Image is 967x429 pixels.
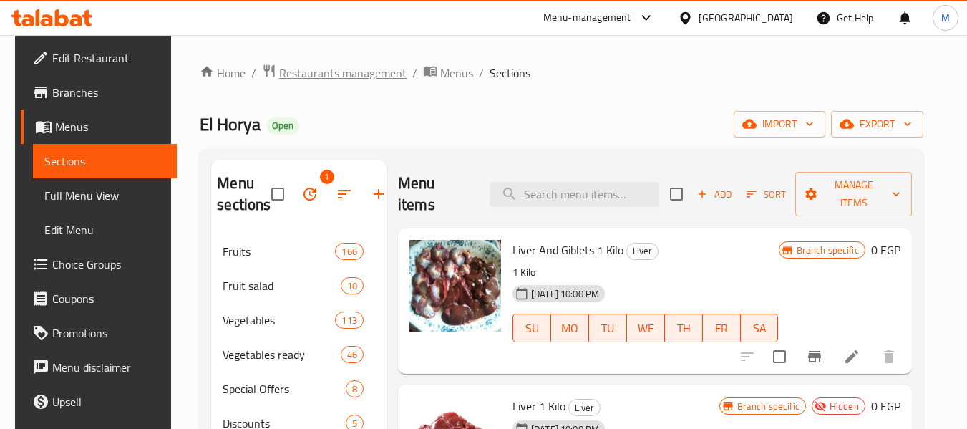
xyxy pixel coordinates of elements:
[346,382,363,396] span: 8
[52,359,165,376] span: Menu disclaimer
[512,314,551,342] button: SU
[361,177,396,211] button: Add section
[512,395,565,417] span: Liver 1 Kilo
[661,179,691,209] span: Select section
[200,108,261,140] span: El Horya
[211,303,387,337] div: Vegetables113
[824,400,865,413] span: Hidden
[52,393,165,410] span: Upsell
[569,400,600,416] span: Liver
[293,177,327,211] span: Bulk update
[320,170,334,184] span: 1
[21,281,177,316] a: Coupons
[551,314,589,342] button: MO
[52,84,165,101] span: Branches
[21,110,177,144] a: Menus
[21,41,177,75] a: Edit Restaurant
[21,385,177,419] a: Upsell
[525,287,605,301] span: [DATE] 10:00 PM
[412,64,417,82] li: /
[671,318,697,339] span: TH
[557,318,583,339] span: MO
[627,243,658,259] span: Liver
[335,243,363,260] div: items
[44,221,165,238] span: Edit Menu
[695,186,734,203] span: Add
[797,339,832,374] button: Branch-specific-item
[699,10,793,26] div: [GEOGRAPHIC_DATA]
[734,111,825,138] button: import
[262,64,407,82] a: Restaurants management
[21,75,177,110] a: Branches
[543,9,631,26] div: Menu-management
[335,312,363,329] div: items
[21,350,177,385] a: Menu disclaimer
[211,234,387,269] div: Fruits166
[341,348,363,362] span: 46
[941,10,950,26] span: M
[336,314,362,327] span: 113
[341,346,364,363] div: items
[764,342,795,372] span: Select to update
[595,318,621,339] span: TU
[871,240,900,260] h6: 0 EGP
[251,64,256,82] li: /
[211,337,387,372] div: Vegetables ready46
[52,324,165,342] span: Promotions
[327,177,361,211] span: Sort sections
[741,314,779,342] button: SA
[872,339,906,374] button: delete
[52,256,165,273] span: Choice Groups
[691,183,737,206] span: Add item
[211,269,387,303] div: Fruit salad10
[266,117,299,135] div: Open
[52,49,165,67] span: Edit Restaurant
[633,318,659,339] span: WE
[691,183,737,206] button: Add
[21,247,177,281] a: Choice Groups
[479,64,484,82] li: /
[55,118,165,135] span: Menus
[223,243,335,260] span: Fruits
[200,64,246,82] a: Home
[21,316,177,350] a: Promotions
[440,64,473,82] span: Menus
[223,312,335,329] span: Vegetables
[791,244,865,257] span: Branch specific
[423,64,473,82] a: Menus
[409,240,501,332] img: Liver And Giblets 1 Kilo
[223,277,340,294] span: Fruit salad
[44,187,165,204] span: Full Menu View
[703,314,741,342] button: FR
[747,186,786,203] span: Sort
[512,264,779,281] p: 1 Kilo
[842,115,912,133] span: export
[665,314,703,342] button: TH
[795,172,911,216] button: Manage items
[843,348,860,365] a: Edit menu item
[831,111,923,138] button: export
[223,380,345,397] span: Special Offers
[807,176,900,212] span: Manage items
[398,173,473,216] h2: Menu items
[266,120,299,132] span: Open
[336,245,362,259] span: 166
[490,64,530,82] span: Sections
[709,318,735,339] span: FR
[626,243,659,260] div: Liver
[490,182,659,207] input: search
[512,239,623,261] span: Liver And Giblets 1 Kilo
[52,290,165,307] span: Coupons
[223,346,340,363] span: Vegetables ready
[217,173,271,216] h2: Menu sections
[589,314,627,342] button: TU
[627,314,665,342] button: WE
[346,380,364,397] div: items
[568,399,601,416] div: Liver
[745,115,814,133] span: import
[33,213,177,247] a: Edit Menu
[200,64,923,82] nav: breadcrumb
[732,400,805,413] span: Branch specific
